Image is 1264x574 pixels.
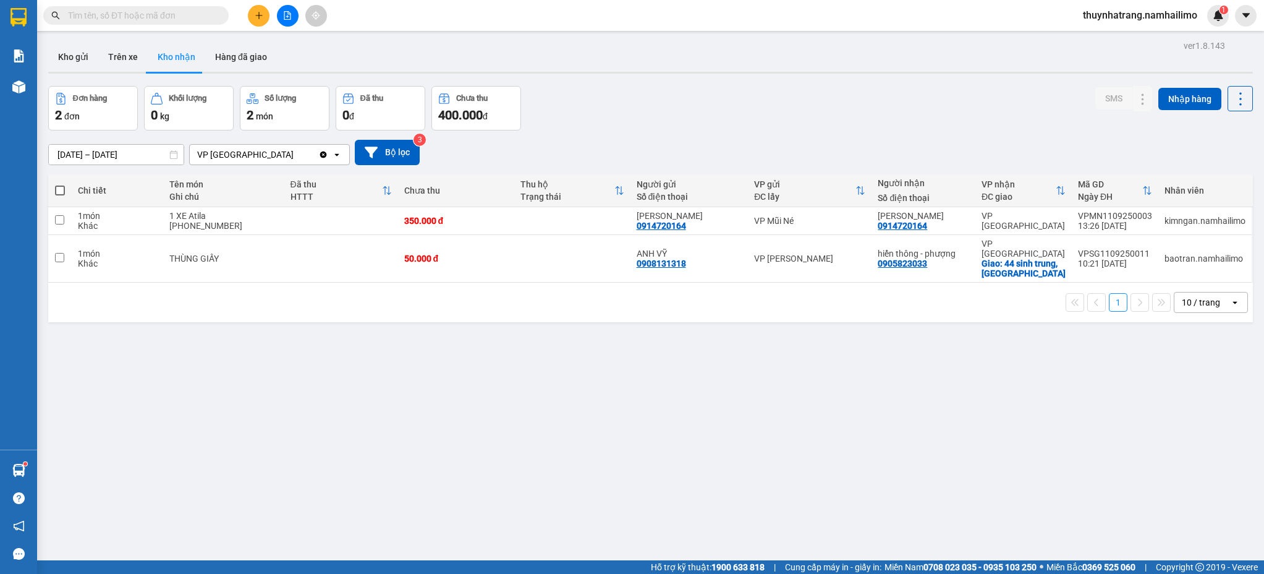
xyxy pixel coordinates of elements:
[144,86,234,131] button: Khối lượng0kg
[483,111,488,121] span: đ
[277,5,299,27] button: file-add
[1235,5,1257,27] button: caret-down
[1164,216,1245,226] div: kimngan.namhailimo
[1213,10,1224,21] img: icon-new-feature
[291,192,382,202] div: HTTT
[169,179,278,189] div: Tên món
[360,94,383,103] div: Đã thu
[283,11,292,20] span: file-add
[49,145,184,165] input: Select a date range.
[1241,10,1252,21] span: caret-down
[514,174,630,207] th: Toggle SortBy
[1072,174,1158,207] th: Toggle SortBy
[12,464,25,477] img: warehouse-icon
[1195,563,1204,572] span: copyright
[55,108,62,122] span: 2
[404,186,508,195] div: Chưa thu
[982,239,1066,259] div: VP [GEOGRAPHIC_DATA]
[68,9,214,22] input: Tìm tên, số ĐT hoặc mã đơn
[169,94,206,103] div: Khối lượng
[13,492,25,504] span: question-circle
[169,211,278,221] div: 1 XE Atila
[878,193,969,203] div: Số điện thoại
[1095,87,1132,109] button: SMS
[404,254,508,263] div: 50.000 đ
[205,42,277,72] button: Hàng đã giao
[256,111,273,121] span: món
[78,259,158,268] div: Khác
[754,192,855,202] div: ĐC lấy
[923,562,1037,572] strong: 0708 023 035 - 0935 103 250
[12,49,25,62] img: solution-icon
[169,254,278,263] div: THÙNG GIẤY
[982,192,1056,202] div: ĐC giao
[332,150,342,160] svg: open
[336,86,425,131] button: Đã thu0đ
[431,86,521,131] button: Chưa thu400.000đ
[12,80,25,93] img: warehouse-icon
[305,5,327,27] button: aim
[169,221,278,231] div: +79996071259
[247,108,253,122] span: 2
[13,520,25,532] span: notification
[1046,560,1135,574] span: Miền Bắc
[48,86,138,131] button: Đơn hàng2đơn
[754,216,865,226] div: VP Mũi Né
[148,42,205,72] button: Kho nhận
[637,249,742,259] div: ANH VỸ
[982,179,1056,189] div: VP nhận
[404,216,508,226] div: 350.000 đ
[878,249,969,259] div: hiển thông - phượng
[982,211,1066,231] div: VP [GEOGRAPHIC_DATA]
[1164,254,1245,263] div: baotran.namhailimo
[754,254,865,263] div: VP [PERSON_NAME]
[73,94,107,103] div: Đơn hàng
[1184,39,1225,53] div: ver 1.8.143
[520,192,614,202] div: Trạng thái
[637,221,686,231] div: 0914720164
[1078,259,1152,268] div: 10:21 [DATE]
[1109,293,1127,312] button: 1
[637,259,686,268] div: 0908131318
[1078,179,1142,189] div: Mã GD
[349,111,354,121] span: đ
[255,11,263,20] span: plus
[982,259,1066,278] div: Giao: 44 sinh trung, NHA TRANG
[23,462,27,466] sup: 1
[284,174,398,207] th: Toggle SortBy
[878,259,927,268] div: 0905823033
[1230,298,1240,307] svg: open
[414,134,426,146] sup: 3
[355,140,420,165] button: Bộ lọc
[98,42,148,72] button: Trên xe
[1078,192,1142,202] div: Ngày ĐH
[1040,565,1043,570] span: ⚪️
[637,179,742,189] div: Người gửi
[312,11,320,20] span: aim
[637,211,742,221] div: IVANOVA OLGA
[1164,186,1245,195] div: Nhân viên
[878,178,969,188] div: Người nhận
[1145,560,1147,574] span: |
[265,94,296,103] div: Số lượng
[295,148,296,161] input: Selected VP Nha Trang.
[754,179,855,189] div: VP gửi
[291,179,382,189] div: Đã thu
[64,111,80,121] span: đơn
[1078,221,1152,231] div: 13:26 [DATE]
[785,560,881,574] span: Cung cấp máy in - giấy in:
[748,174,872,207] th: Toggle SortBy
[1082,562,1135,572] strong: 0369 525 060
[1221,6,1226,14] span: 1
[774,560,776,574] span: |
[1158,88,1221,110] button: Nhập hàng
[78,249,158,259] div: 1 món
[342,108,349,122] span: 0
[248,5,269,27] button: plus
[878,221,927,231] div: 0914720164
[651,560,765,574] span: Hỗ trợ kỹ thuật:
[48,42,98,72] button: Kho gửi
[975,174,1072,207] th: Toggle SortBy
[78,211,158,221] div: 1 món
[78,186,158,195] div: Chi tiết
